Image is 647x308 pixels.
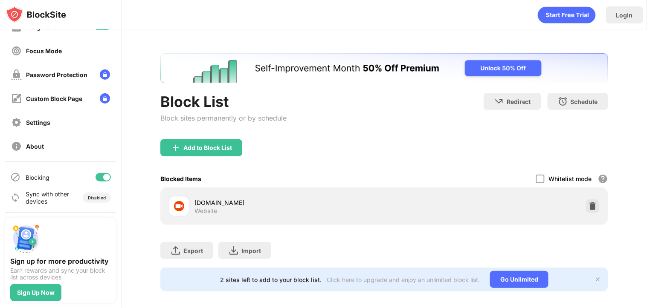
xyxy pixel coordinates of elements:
div: Sync with other devices [26,190,70,205]
img: focus-off.svg [11,46,22,56]
div: 2 sites left to add to your block list. [220,276,322,283]
div: Add to Block List [183,144,232,151]
div: Schedule [571,98,598,105]
img: x-button.svg [595,276,601,283]
img: favicons [174,201,184,211]
img: logo-blocksite.svg [6,6,66,23]
div: Settings [26,119,50,126]
img: sync-icon.svg [10,193,20,203]
div: [DOMAIN_NAME] [194,198,384,207]
div: Block List [160,93,287,110]
div: Export [183,247,203,254]
div: Go Unlimited [490,271,548,288]
div: Password Protection [26,71,87,78]
img: lock-menu.svg [100,93,110,104]
div: Click here to upgrade and enjoy an unlimited block list. [327,276,480,283]
img: lock-menu.svg [100,69,110,80]
div: Sign Up Now [17,289,55,296]
img: customize-block-page-off.svg [11,93,22,104]
div: Earn rewards and sync your block list across devices [10,267,111,281]
div: Block sites permanently or by schedule [160,114,287,122]
img: settings-off.svg [11,117,22,128]
div: Custom Block Page [26,95,82,102]
div: Redirect [507,98,531,105]
div: Disabled [88,195,106,200]
img: password-protection-off.svg [11,69,22,80]
div: Import [241,247,261,254]
img: about-off.svg [11,141,22,152]
div: Login [616,12,633,19]
div: Insights [26,23,50,31]
div: Sign up for more productivity [10,257,111,265]
div: Blocking [26,174,49,181]
div: Blocked Items [160,175,201,182]
iframe: Banner [160,53,608,83]
div: Website [194,207,217,215]
img: push-signup.svg [10,223,41,253]
div: About [26,143,44,150]
div: Focus Mode [26,47,62,55]
div: Whitelist mode [549,175,592,182]
img: blocking-icon.svg [10,172,20,182]
div: animation [538,6,596,23]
